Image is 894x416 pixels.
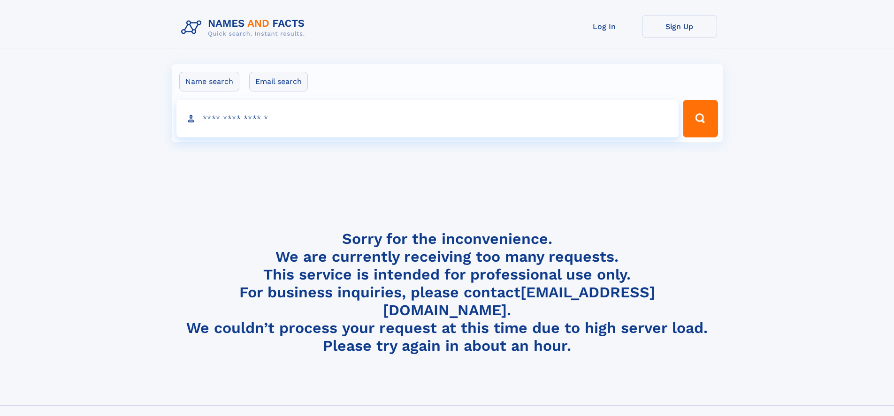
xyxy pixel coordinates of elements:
[177,230,717,355] h4: Sorry for the inconvenience. We are currently receiving too many requests. This service is intend...
[683,100,718,137] button: Search Button
[642,15,717,38] a: Sign Up
[567,15,642,38] a: Log In
[176,100,679,137] input: search input
[383,283,655,319] a: [EMAIL_ADDRESS][DOMAIN_NAME]
[179,72,239,91] label: Name search
[177,15,313,40] img: Logo Names and Facts
[249,72,308,91] label: Email search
